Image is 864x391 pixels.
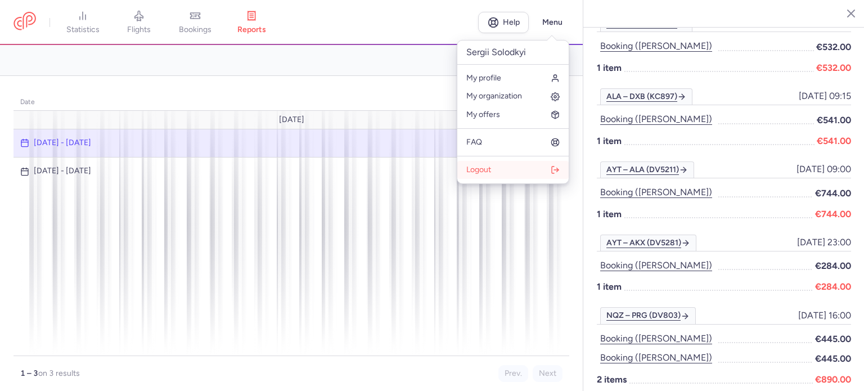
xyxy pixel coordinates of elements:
button: Prev. [498,365,528,382]
span: €445.00 [815,352,851,366]
button: Booking ([PERSON_NAME]) [597,350,715,365]
p: 1 item [597,207,851,221]
span: My offers [466,110,500,119]
a: reports [223,10,280,35]
button: Logout [457,161,569,179]
button: Booking ([PERSON_NAME]) [597,258,715,273]
span: flights [127,25,151,35]
strong: 1 – 3 [20,368,38,378]
span: My organization [466,92,522,101]
a: FAQ [457,133,569,151]
a: AYT – ALA (DV5211) [600,161,694,178]
p: 1 item [597,61,851,75]
span: €541.00 [817,134,851,148]
span: FAQ [466,138,482,147]
button: Next [533,365,562,382]
a: Help [478,12,529,33]
th: date [13,94,479,111]
span: My profile [466,74,501,83]
span: €284.00 [815,280,851,294]
button: Booking ([PERSON_NAME]) [597,112,715,127]
span: €541.00 [817,113,851,127]
span: [DATE] 16:00 [798,311,851,321]
a: My offers [457,106,569,124]
a: CitizenPlane red outlined logo [13,12,36,33]
span: reports [237,25,266,35]
span: €284.00 [815,259,851,273]
a: My organization [457,87,569,105]
span: [DATE] [279,115,304,124]
span: €744.00 [815,207,851,221]
a: AYT – AKX (DV5281) [600,235,696,251]
button: Booking ([PERSON_NAME]) [597,39,715,53]
span: €445.00 [815,332,851,346]
span: €890.00 [815,372,851,386]
a: NQZ – PRG (DV803) [600,307,696,324]
p: 1 item [597,280,851,294]
button: Booking ([PERSON_NAME]) [597,185,715,200]
span: €532.00 [816,40,851,54]
span: Logout [466,165,491,174]
span: statistics [66,25,100,35]
span: on 3 results [38,368,80,378]
time: [DATE] - [DATE] [34,167,91,176]
a: bookings [167,10,223,35]
span: €532.00 [816,61,851,75]
span: [DATE] 23:00 [797,237,851,248]
p: 2 items [597,372,851,386]
button: Menu [535,12,569,33]
span: bookings [179,25,211,35]
button: Booking ([PERSON_NAME]) [597,331,715,346]
time: [DATE] - [DATE] [34,138,91,147]
span: €744.00 [815,186,851,200]
a: flights [111,10,167,35]
p: Sergii Solodkyi [457,41,569,65]
span: Help [503,18,520,26]
a: My profile [457,69,569,87]
span: [DATE] 09:00 [796,164,851,174]
a: ALA – DXB (KC897) [600,88,692,105]
a: statistics [55,10,111,35]
span: [DATE] 09:15 [799,91,851,101]
p: 1 item [597,134,851,148]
